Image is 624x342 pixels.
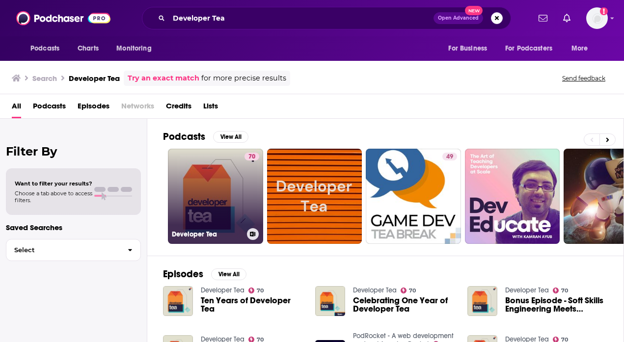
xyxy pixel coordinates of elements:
[535,10,551,26] a: Show notifications dropdown
[353,296,456,313] a: Celebrating One Year of Developer Tea
[586,7,608,29] button: Show profile menu
[69,74,120,83] h3: Developer Tea
[561,338,568,342] span: 70
[248,288,264,293] a: 70
[465,6,483,15] span: New
[163,131,248,143] a: PodcastsView All
[24,39,72,58] button: open menu
[559,10,574,26] a: Show notifications dropdown
[600,7,608,15] svg: Add a profile image
[434,12,483,24] button: Open AdvancedNew
[109,39,164,58] button: open menu
[16,9,110,27] img: Podchaser - Follow, Share and Rate Podcasts
[571,42,588,55] span: More
[315,286,345,316] img: Celebrating One Year of Developer Tea
[166,98,191,118] a: Credits
[257,338,264,342] span: 70
[163,268,203,280] h2: Episodes
[201,286,244,294] a: Developer Tea
[446,152,453,162] span: 49
[565,39,600,58] button: open menu
[201,296,303,313] a: Ten Years of Developer Tea
[172,230,243,238] h3: Developer Tea
[211,268,246,280] button: View All
[6,223,141,232] p: Saved Searches
[505,286,549,294] a: Developer Tea
[163,131,205,143] h2: Podcasts
[78,42,99,55] span: Charts
[248,152,255,162] span: 70
[30,42,59,55] span: Podcasts
[366,149,461,244] a: 49
[499,39,567,58] button: open menu
[505,296,608,313] a: Bonus Episode - Soft Skills Engineering Meets Developer Tea
[553,288,569,293] a: 70
[409,289,416,293] span: 70
[6,247,120,253] span: Select
[6,239,141,261] button: Select
[33,98,66,118] a: Podcasts
[163,286,193,316] img: Ten Years of Developer Tea
[244,153,259,160] a: 70
[163,268,246,280] a: EpisodesView All
[438,16,479,21] span: Open Advanced
[15,190,92,204] span: Choose a tab above to access filters.
[168,149,263,244] a: 70Developer Tea
[213,131,248,143] button: View All
[121,98,154,118] span: Networks
[201,73,286,84] span: for more precise results
[71,39,105,58] a: Charts
[586,7,608,29] span: Logged in as TrevorC
[467,286,497,316] img: Bonus Episode - Soft Skills Engineering Meets Developer Tea
[142,7,511,29] div: Search podcasts, credits, & more...
[441,39,499,58] button: open menu
[203,98,218,118] a: Lists
[559,74,608,82] button: Send feedback
[116,42,151,55] span: Monitoring
[442,153,457,160] a: 49
[257,289,264,293] span: 70
[32,74,57,83] h3: Search
[561,289,568,293] span: 70
[6,144,141,158] h2: Filter By
[353,286,397,294] a: Developer Tea
[448,42,487,55] span: For Business
[505,42,552,55] span: For Podcasters
[12,98,21,118] a: All
[586,7,608,29] img: User Profile
[401,288,416,293] a: 70
[15,180,92,187] span: Want to filter your results?
[169,10,434,26] input: Search podcasts, credits, & more...
[128,73,199,84] a: Try an exact match
[78,98,109,118] a: Episodes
